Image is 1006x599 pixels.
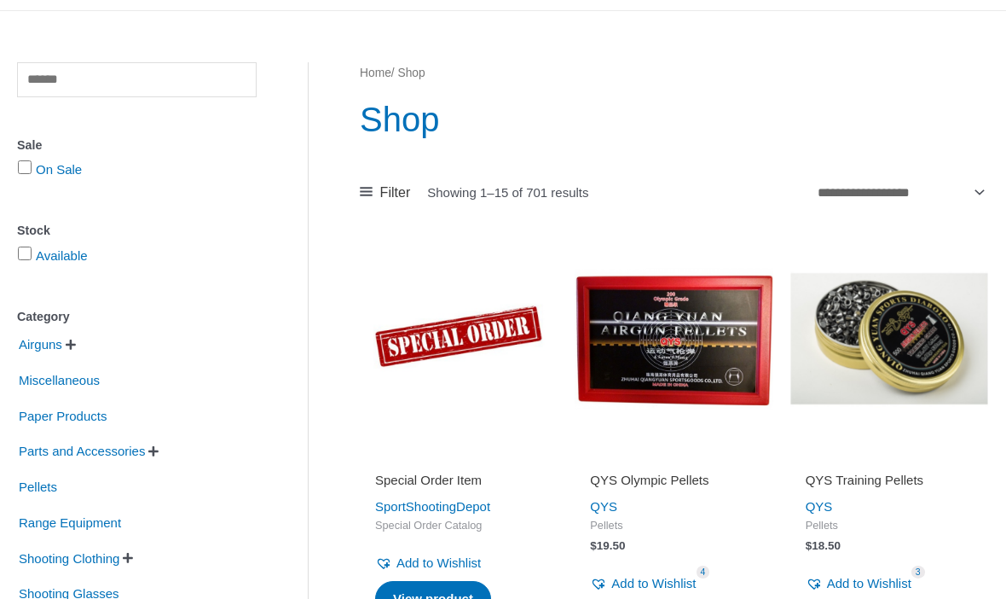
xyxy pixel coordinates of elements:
span: Miscellaneous [17,367,101,396]
span: 3 [911,567,925,579]
h2: QYS Training Pellets [806,473,973,490]
nav: Breadcrumb [360,63,988,85]
a: Parts and Accessories [17,444,147,458]
a: Range Equipment [17,515,123,530]
h1: Shop [360,96,988,144]
a: Add to Wishlist [806,573,911,596]
a: Filter [360,181,410,206]
img: Special Order Item [360,241,558,439]
a: QYS [806,500,833,515]
span: $ [590,540,597,553]
p: Showing 1–15 of 701 results [427,187,588,200]
span:  [123,553,133,565]
a: On Sale [36,163,82,177]
bdi: 19.50 [590,540,625,553]
iframe: Customer reviews powered by Trustpilot [806,449,973,469]
a: Paper Products [17,408,108,422]
a: SportShootingDepot [375,500,490,515]
span: Filter [380,181,411,206]
a: QYS Training Pellets [806,473,973,496]
span: Paper Products [17,403,108,432]
a: QYS Olympic Pellets [590,473,757,496]
span: Pellets [590,520,757,534]
a: Shooting Clothing [17,550,121,565]
span: Pellets [17,474,59,503]
select: Shop order [811,178,988,208]
a: Miscellaneous [17,373,101,387]
a: Special Order Item [375,473,542,496]
div: Stock [17,219,257,244]
span: Special Order Catalog [375,520,542,534]
input: Available [18,247,32,261]
a: Add to Wishlist [375,552,481,576]
div: Category [17,305,257,330]
span: Airguns [17,331,64,360]
span: Add to Wishlist [611,577,696,591]
span: 4 [697,567,710,579]
img: QYS Training Pellets [790,241,988,439]
a: Airguns [17,337,64,352]
span:  [66,340,76,352]
h2: QYS Olympic Pellets [590,473,757,490]
iframe: Customer reviews powered by Trustpilot [375,449,542,469]
span: Pellets [806,520,973,534]
a: Pellets [17,480,59,494]
span: $ [806,540,812,553]
span: Add to Wishlist [396,556,481,571]
a: Add to Wishlist [590,573,696,596]
bdi: 18.50 [806,540,841,553]
a: Available [36,249,88,264]
span: Shooting Clothing [17,545,121,574]
div: Sale [17,134,257,159]
span: Parts and Accessories [17,438,147,467]
a: Home [360,67,391,80]
h2: Special Order Item [375,473,542,490]
iframe: Customer reviews powered by Trustpilot [590,449,757,469]
img: QYS Olympic Pellets [575,241,772,439]
span:  [148,446,159,458]
span: Add to Wishlist [827,577,911,591]
span: Range Equipment [17,509,123,538]
input: On Sale [18,161,32,175]
a: QYS [590,500,617,515]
